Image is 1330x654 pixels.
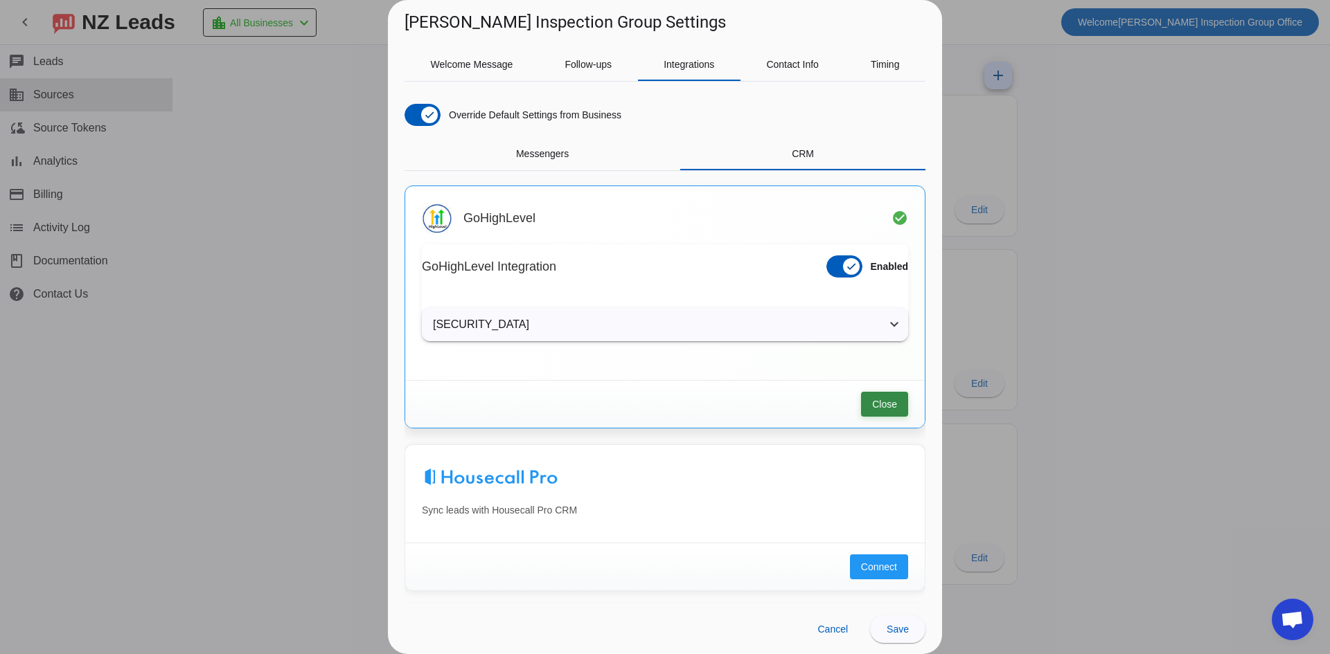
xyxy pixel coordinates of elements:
[871,60,900,69] span: Timing
[431,60,513,69] span: Welcome Message
[422,203,452,233] img: GoHighLevel
[405,11,726,33] h1: [PERSON_NAME] Inspection Group Settings
[433,316,880,333] mat-panel-title: [SECURITY_DATA]
[871,261,908,272] strong: Enabled
[861,560,897,574] span: Connect
[1272,599,1313,640] div: Open chat
[766,60,819,69] span: Contact Info
[817,624,848,635] span: Cancel
[664,60,714,69] span: Integrations
[806,615,859,643] button: Cancel
[516,149,569,158] span: Messengers
[422,260,556,273] h3: GoHighLevel Integration
[422,503,908,518] p: Sync leads with Housecall Pro CRM
[892,210,908,226] mat-icon: check_circle
[565,60,612,69] span: Follow-ups
[463,211,535,225] h3: GoHighLevel
[887,624,909,635] span: Save
[850,554,908,579] button: Connect
[870,615,925,643] button: Save
[792,149,814,158] span: CRM
[872,397,897,411] span: Close
[446,108,621,122] label: Override Default Settings from Business
[422,308,908,341] mat-expansion-panel-header: [SECURITY_DATA]
[861,392,908,417] button: Close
